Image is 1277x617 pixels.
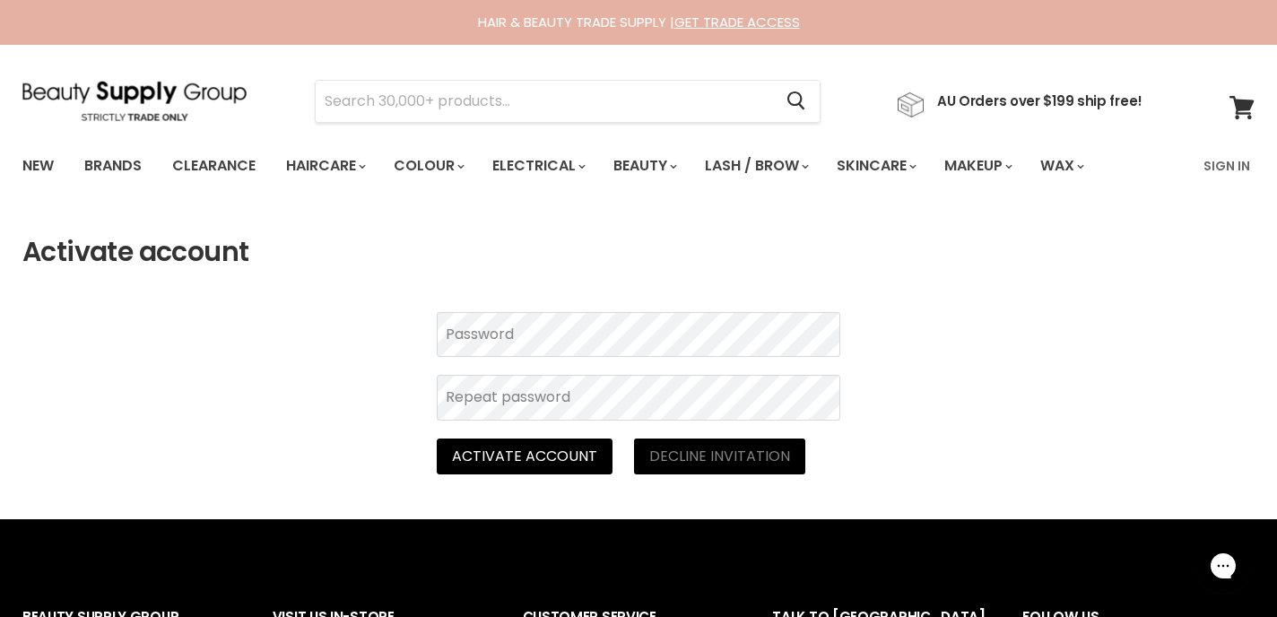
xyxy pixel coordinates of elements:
a: Sign In [1193,147,1261,185]
a: Makeup [931,147,1023,185]
a: Electrical [479,147,596,185]
a: Brands [71,147,155,185]
a: Wax [1027,147,1095,185]
button: Search [772,81,820,122]
a: Lash / Brow [691,147,820,185]
a: GET TRADE ACCESS [674,13,800,31]
ul: Main menu [9,140,1146,192]
iframe: Gorgias live chat messenger [1187,533,1259,599]
a: Haircare [273,147,377,185]
a: New [9,147,67,185]
a: Colour [380,147,475,185]
h1: Activate account [22,237,1255,268]
a: Beauty [600,147,688,185]
button: Activate account [437,439,612,474]
form: Product [315,80,821,123]
a: Clearance [159,147,269,185]
input: Search [316,81,772,122]
a: Decline invitation [634,439,805,474]
a: Skincare [823,147,927,185]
